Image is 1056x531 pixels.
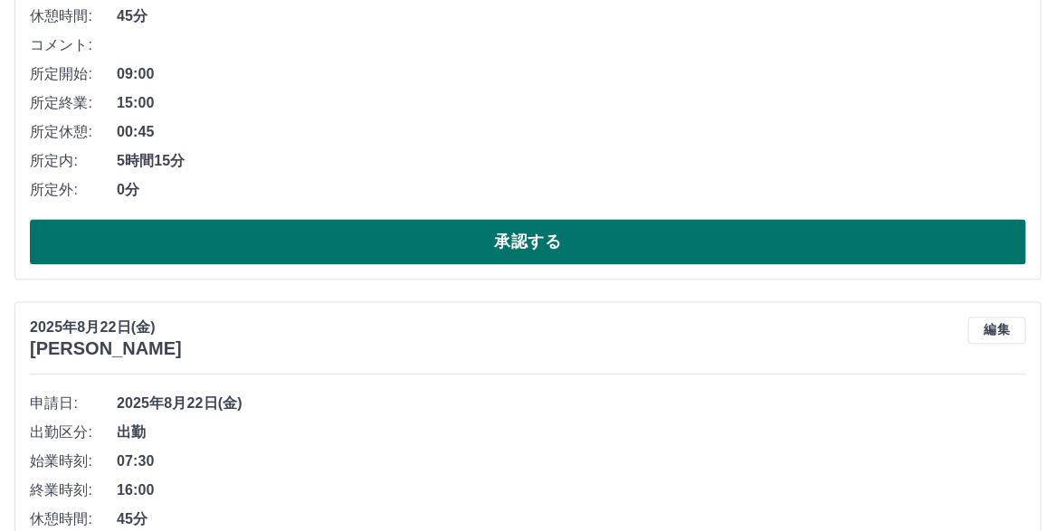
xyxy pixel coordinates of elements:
[968,317,1026,344] button: 編集
[117,121,1026,143] span: 00:45
[117,422,1026,443] span: 出勤
[117,508,1026,530] span: 45分
[30,121,117,143] span: 所定休憩:
[30,422,117,443] span: 出勤区分:
[30,317,182,338] p: 2025年8月22日(金)
[30,219,1026,264] button: 承認する
[30,92,117,114] span: 所定終業:
[30,508,117,530] span: 休憩時間:
[30,450,117,472] span: 始業時刻:
[117,92,1026,114] span: 15:00
[117,179,1026,201] span: 0分
[117,63,1026,85] span: 09:00
[30,150,117,172] span: 所定内:
[30,5,117,27] span: 休憩時間:
[117,150,1026,172] span: 5時間15分
[30,479,117,501] span: 終業時刻:
[30,63,117,85] span: 所定開始:
[30,34,117,56] span: コメント:
[30,179,117,201] span: 所定外:
[117,450,1026,472] span: 07:30
[30,393,117,414] span: 申請日:
[117,479,1026,501] span: 16:00
[117,393,1026,414] span: 2025年8月22日(金)
[117,5,1026,27] span: 45分
[30,338,182,359] h3: [PERSON_NAME]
